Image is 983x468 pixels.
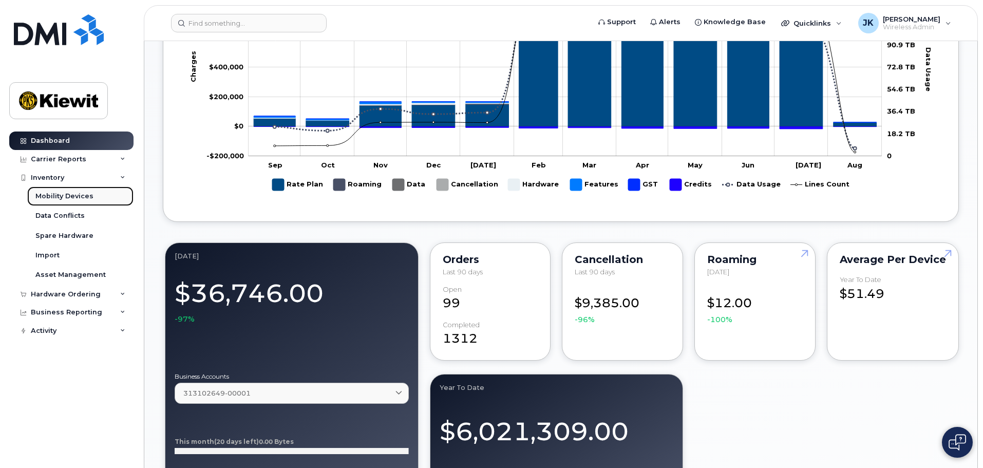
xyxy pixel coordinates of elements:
[206,152,244,160] g: $0
[887,85,915,93] tspan: 54.6 TB
[790,175,849,195] g: Lines Count
[508,175,560,195] g: Hardware
[840,276,946,303] div: $51.49
[443,286,538,312] div: 99
[591,12,643,32] a: Support
[272,175,849,195] g: Legend
[688,161,703,169] tspan: May
[175,314,195,324] span: -97%
[924,47,933,91] tspan: Data Usage
[234,122,243,130] tspan: $0
[373,161,388,169] tspan: Nov
[887,152,892,160] tspan: 0
[206,152,244,160] tspan: -$200,000
[214,438,259,445] tspan: (20 days left)
[851,13,958,33] div: Jamie Krussel
[321,161,335,169] tspan: Oct
[847,161,862,169] tspan: Aug
[840,255,946,264] div: Average per Device
[670,175,712,195] g: Credits
[437,175,498,195] g: Cancellation
[426,161,441,169] tspan: Dec
[259,438,294,445] tspan: 0.00 Bytes
[443,255,538,264] div: Orders
[175,383,409,404] a: 313102649-00001
[722,175,781,195] g: Data Usage
[949,434,966,451] img: Open chat
[443,286,462,293] div: Open
[628,175,659,195] g: GST
[175,373,409,380] label: Business Accounts
[707,268,729,276] span: [DATE]
[582,161,596,169] tspan: Mar
[440,404,674,449] div: $6,021,309.00
[183,388,251,398] span: 313102649-00001
[440,384,674,392] div: Year to Date
[209,33,243,42] tspan: $600,000
[887,129,915,138] tspan: 18.2 TB
[209,92,243,101] tspan: $200,000
[470,161,496,169] tspan: [DATE]
[659,17,680,27] span: Alerts
[268,161,282,169] tspan: Sep
[707,255,803,264] div: Roaming
[209,92,243,101] g: $0
[575,255,670,264] div: Cancellation
[863,17,874,29] span: JK
[443,321,480,329] div: completed
[704,17,766,27] span: Knowledge Base
[575,286,670,325] div: $9,385.00
[707,286,803,325] div: $12.00
[707,314,732,325] span: -100%
[175,438,214,445] tspan: This month
[532,161,546,169] tspan: Feb
[883,15,940,23] span: [PERSON_NAME]
[575,268,615,276] span: Last 90 days
[688,12,773,32] a: Knowledge Base
[254,127,876,129] g: Credits
[793,19,831,27] span: Quicklinks
[209,63,243,71] tspan: $400,000
[607,17,636,27] span: Support
[272,175,323,195] g: Rate Plan
[175,273,409,324] div: $36,746.00
[392,175,426,195] g: Data
[570,175,618,195] g: Features
[887,63,915,71] tspan: 72.8 TB
[209,33,243,42] g: $0
[575,314,595,325] span: -96%
[840,276,881,284] div: Year to Date
[209,63,243,71] g: $0
[742,161,754,169] tspan: Jun
[333,175,382,195] g: Roaming
[443,268,483,276] span: Last 90 days
[643,12,688,32] a: Alerts
[635,161,649,169] tspan: Apr
[796,161,821,169] tspan: [DATE]
[774,13,849,33] div: Quicklinks
[443,321,538,348] div: 1312
[887,41,915,49] tspan: 90.9 TB
[189,51,197,82] tspan: Charges
[175,252,409,260] div: August 2025
[171,14,327,32] input: Find something...
[887,107,915,116] tspan: 36.4 TB
[883,23,940,31] span: Wireless Admin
